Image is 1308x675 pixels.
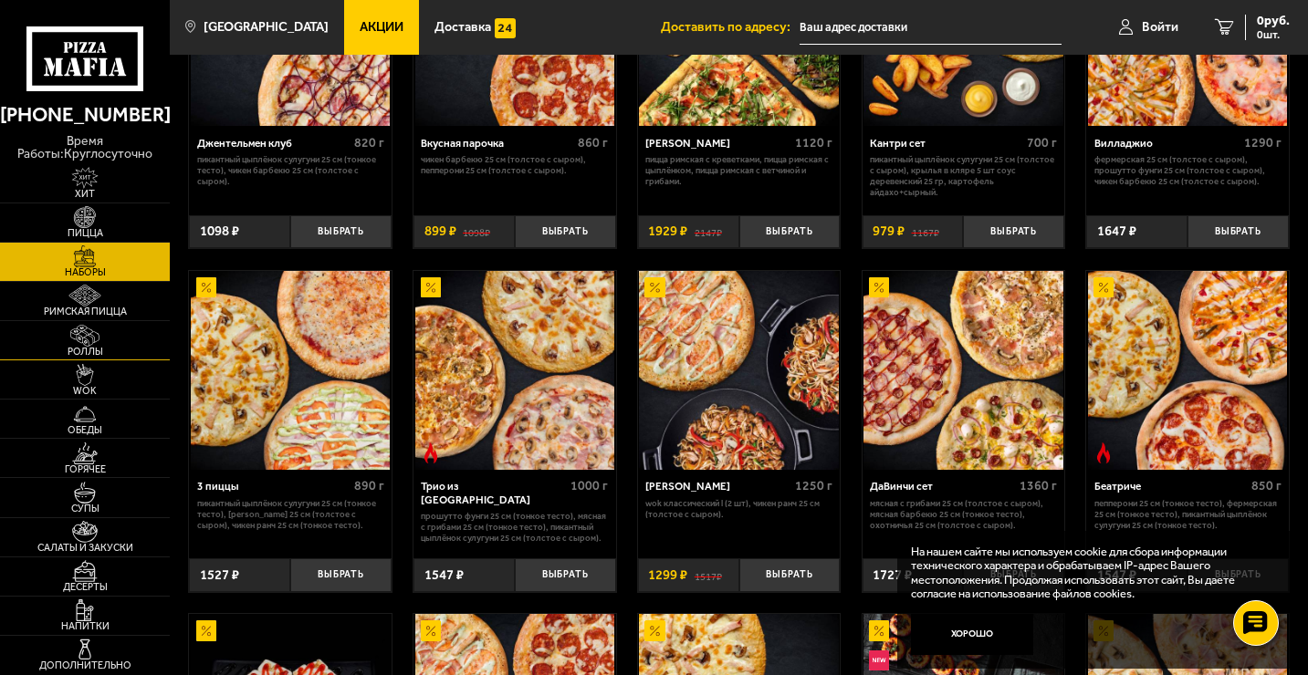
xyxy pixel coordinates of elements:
button: Выбрать [739,215,841,249]
img: Острое блюдо [421,442,441,462]
s: 1167 ₽ [912,224,939,238]
p: Пицца Римская с креветками, Пицца Римская с цыплёнком, Пицца Римская с ветчиной и грибами. [645,154,832,187]
s: 2147 ₽ [695,224,722,238]
img: 15daf4d41897b9f0e9f617042186c801.svg [495,18,515,38]
img: Акционный [644,277,664,297]
span: 820 г [354,135,384,151]
span: 1929 ₽ [648,224,687,238]
a: АкционныйВилла Капри [638,271,840,471]
div: Вкусная парочка [421,137,573,150]
img: Акционный [196,620,216,640]
span: 1120 г [795,135,832,151]
img: Акционный [421,620,441,640]
a: АкционныйОстрое блюдоТрио из Рио [413,271,615,471]
span: 700 г [1027,135,1057,151]
p: Wok классический L (2 шт), Чикен Ранч 25 см (толстое с сыром). [645,498,832,520]
span: 1299 ₽ [648,568,687,582]
p: Чикен Барбекю 25 см (толстое с сыром), Пепперони 25 см (толстое с сыром). [421,154,608,176]
img: Акционный [196,277,216,297]
span: 890 г [354,478,384,493]
a: АкционныйДаВинчи сет [863,271,1064,471]
div: 3 пиццы [197,480,350,493]
span: 899 ₽ [424,224,456,238]
img: Беатриче [1088,271,1288,471]
img: Острое блюдо [1093,442,1114,462]
p: Пикантный цыплёнок сулугуни 25 см (тонкое тесто), Чикен Барбекю 25 см (толстое с сыром). [197,154,384,187]
button: Выбрать [290,215,392,249]
span: Доставить по адресу: [661,21,800,34]
img: Акционный [421,277,441,297]
span: 1250 г [795,478,832,493]
img: Акционный [869,620,889,640]
p: Пикантный цыплёнок сулугуни 25 см (тонкое тесто), [PERSON_NAME] 25 см (толстое с сыром), Чикен Ра... [197,498,384,531]
button: Выбрать [290,558,392,592]
div: ДаВинчи сет [870,480,1015,493]
img: 3 пиццы [191,271,391,471]
span: Акции [360,21,403,34]
div: [PERSON_NAME] [645,480,790,493]
span: 1290 г [1244,135,1282,151]
span: 1727 ₽ [873,568,912,582]
button: Хорошо [911,614,1033,655]
button: Выбрать [515,558,616,592]
span: 1098 ₽ [200,224,239,238]
span: 1360 г [1020,478,1057,493]
img: Акционный [644,620,664,640]
span: 860 г [578,135,608,151]
div: [PERSON_NAME] [645,137,790,150]
button: Выбрать [739,558,841,592]
span: 1527 ₽ [200,568,239,582]
span: 0 руб. [1257,15,1290,27]
img: ДаВинчи сет [863,271,1063,471]
a: Акционный3 пиццы [189,271,391,471]
img: Трио из Рио [415,271,615,471]
span: 1000 г [570,478,608,493]
span: [GEOGRAPHIC_DATA] [204,21,329,34]
img: Вилла Капри [639,271,839,471]
a: АкционныйОстрое блюдоБеатриче [1086,271,1288,471]
button: Выбрать [1188,215,1289,249]
input: Ваш адрес доставки [800,11,1062,45]
span: Доставка [434,21,491,34]
div: Трио из [GEOGRAPHIC_DATA] [421,480,566,506]
span: 979 ₽ [873,224,905,238]
button: Выбрать [963,215,1064,249]
div: Джентельмен клуб [197,137,350,150]
span: Войти [1142,21,1178,34]
span: 1547 ₽ [424,568,464,582]
p: Пепперони 25 см (тонкое тесто), Фермерская 25 см (тонкое тесто), Пикантный цыплёнок сулугуни 25 с... [1094,498,1282,531]
p: Фермерская 25 см (толстое с сыром), Прошутто Фунги 25 см (толстое с сыром), Чикен Барбекю 25 см (... [1094,154,1282,187]
s: 1098 ₽ [463,224,490,238]
p: Пикантный цыплёнок сулугуни 25 см (толстое с сыром), крылья в кляре 5 шт соус деревенский 25 гр, ... [870,154,1057,198]
span: 850 г [1251,478,1282,493]
span: 1647 ₽ [1097,224,1136,238]
div: Беатриче [1094,480,1247,493]
p: Мясная с грибами 25 см (толстое с сыром), Мясная Барбекю 25 см (тонкое тесто), Охотничья 25 см (т... [870,498,1057,531]
span: 0 шт. [1257,29,1290,40]
s: 1517 ₽ [695,568,722,582]
div: Вилладжио [1094,137,1240,150]
button: Выбрать [515,215,616,249]
p: Прошутто Фунги 25 см (тонкое тесто), Мясная с грибами 25 см (тонкое тесто), Пикантный цыплёнок су... [421,511,608,544]
img: Акционный [869,277,889,297]
div: Кантри сет [870,137,1022,150]
img: Новинка [869,650,889,670]
img: Акционный [1093,277,1114,297]
p: На нашем сайте мы используем cookie для сбора информации технического характера и обрабатываем IP... [911,545,1265,601]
